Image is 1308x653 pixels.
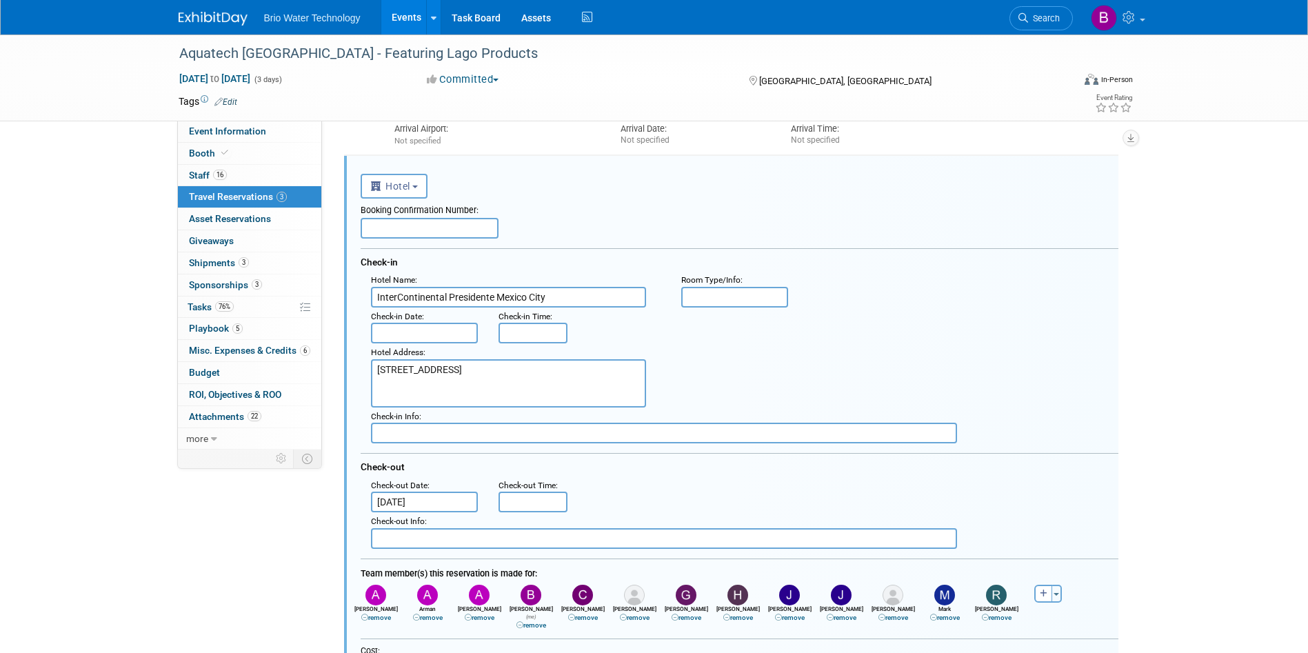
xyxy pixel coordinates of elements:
[371,312,422,321] span: Check-in Date
[934,585,955,605] img: M.jpg
[270,450,294,468] td: Personalize Event Tab Strip
[264,12,361,23] span: Brio Water Technology
[178,318,321,339] a: Playbook5
[871,605,916,622] div: [PERSON_NAME]
[361,174,428,199] button: Hotel
[612,605,657,622] div: [PERSON_NAME]
[624,585,645,605] img: Associate-Profile-5.png
[179,72,251,85] span: [DATE] [DATE]
[179,94,237,108] td: Tags
[370,181,410,192] span: Hotel
[8,6,738,19] body: Rich Text Area. Press ALT-0 for help.
[248,411,261,421] span: 22
[499,481,556,490] span: Check-out Time
[371,412,419,421] span: Check-in Info
[189,323,243,334] span: Playbook
[986,585,1007,605] img: R.jpg
[188,301,234,312] span: Tasks
[208,73,221,84] span: to
[371,359,646,408] textarea: [STREET_ADDRESS]
[723,614,753,621] a: remove
[215,301,234,312] span: 76%
[526,614,536,620] span: (me)
[178,252,321,274] a: Shipments3
[213,170,227,180] span: 16
[178,121,321,142] a: Event Information
[189,170,227,181] span: Staff
[178,340,321,361] a: Misc. Expenses & Credits6
[371,348,423,357] span: Hotel Address
[767,605,812,622] div: [PERSON_NAME]
[252,279,262,290] span: 3
[174,41,1052,66] div: Aquatech [GEOGRAPHIC_DATA] - Featuring Lago Products
[178,143,321,164] a: Booth
[189,257,249,268] span: Shipments
[620,614,650,621] a: remove
[189,345,310,356] span: Misc. Expenses & Credits
[568,614,598,621] a: remove
[371,516,425,526] span: Check-out Info
[371,348,425,357] small: :
[354,605,399,622] div: [PERSON_NAME]
[189,148,231,159] span: Booth
[572,585,593,605] img: C.jpg
[371,412,421,421] small: :
[253,75,282,84] span: (3 days)
[561,605,605,622] div: [PERSON_NAME]
[759,76,932,86] span: [GEOGRAPHIC_DATA], [GEOGRAPHIC_DATA]
[819,605,864,622] div: [PERSON_NAME]
[499,481,558,490] small: :
[239,257,249,268] span: 3
[232,323,243,334] span: 5
[465,614,494,621] a: remove
[791,123,940,135] div: Arrival Time:
[992,72,1134,92] div: Event Format
[930,614,960,621] a: remove
[214,97,237,107] a: Edit
[1028,13,1060,23] span: Search
[178,208,321,230] a: Asset Reservations
[371,481,430,490] small: :
[664,605,709,622] div: [PERSON_NAME]
[371,481,427,490] span: Check-out Date
[469,585,490,605] img: A.jpg
[189,125,266,137] span: Event Information
[361,257,398,268] span: Check-in
[189,411,261,422] span: Attachments
[1085,74,1098,85] img: Format-Inperson.png
[1009,6,1073,30] a: Search
[417,585,438,605] img: A.jpg
[189,213,271,224] span: Asset Reservations
[1095,94,1132,101] div: Event Rating
[178,186,321,208] a: Travel Reservations3
[178,384,321,405] a: ROI, Objectives & ROO
[189,367,220,378] span: Budget
[413,614,443,621] a: remove
[779,585,800,605] img: J.jpg
[831,585,852,605] img: J.jpg
[681,275,743,285] small: :
[178,406,321,428] a: Attachments22
[178,428,321,450] a: more
[189,389,281,400] span: ROI, Objectives & ROO
[189,235,234,246] span: Giveaways
[974,605,1019,622] div: [PERSON_NAME]
[457,605,502,622] div: [PERSON_NAME]
[371,312,424,321] small: :
[422,72,504,87] button: Committed
[827,614,856,621] a: remove
[189,191,287,202] span: Travel Reservations
[791,135,940,145] div: Not specified
[878,614,908,621] a: remove
[361,199,1118,218] div: Booking Confirmation Number:
[293,450,321,468] td: Toggle Event Tabs
[276,192,287,202] span: 3
[189,279,262,290] span: Sponsorships
[178,230,321,252] a: Giveaways
[982,614,1012,621] a: remove
[716,605,761,622] div: [PERSON_NAME]
[178,362,321,383] a: Budget
[509,605,554,630] div: [PERSON_NAME]
[394,136,441,145] span: Not specified
[178,297,321,318] a: Tasks76%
